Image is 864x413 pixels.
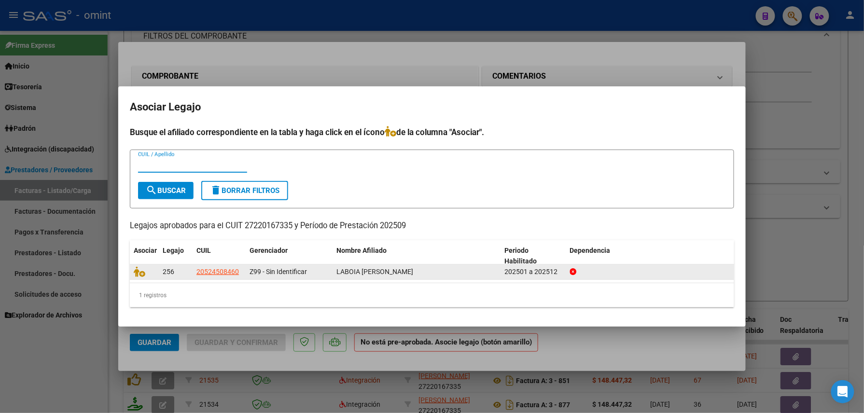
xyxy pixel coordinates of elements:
h2: Asociar Legajo [130,98,734,116]
span: 256 [163,268,174,275]
span: Asociar [134,247,157,254]
datatable-header-cell: Asociar [130,240,159,272]
span: Legajo [163,247,184,254]
div: 1 registros [130,283,734,307]
p: Legajos aprobados para el CUIT 27220167335 y Período de Prestación 202509 [130,220,734,232]
datatable-header-cell: CUIL [193,240,246,272]
span: Nombre Afiliado [336,247,387,254]
span: Buscar [146,186,186,195]
span: CUIL [196,247,211,254]
span: 20524508460 [196,268,239,275]
span: Z99 - Sin Identificar [250,268,307,275]
span: Gerenciador [250,247,288,254]
button: Borrar Filtros [201,181,288,200]
datatable-header-cell: Dependencia [566,240,735,272]
mat-icon: delete [210,184,222,196]
datatable-header-cell: Nombre Afiliado [333,240,501,272]
div: Open Intercom Messenger [831,380,854,403]
mat-icon: search [146,184,157,196]
datatable-header-cell: Periodo Habilitado [501,240,566,272]
datatable-header-cell: Legajo [159,240,193,272]
h4: Busque el afiliado correspondiente en la tabla y haga click en el ícono de la columna "Asociar". [130,126,734,138]
span: Borrar Filtros [210,186,279,195]
div: 202501 a 202512 [505,266,562,277]
datatable-header-cell: Gerenciador [246,240,333,272]
span: Periodo Habilitado [505,247,537,265]
button: Buscar [138,182,194,199]
span: Dependencia [570,247,611,254]
span: LABOIA BAUTISTA EMANUEL [336,268,413,275]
